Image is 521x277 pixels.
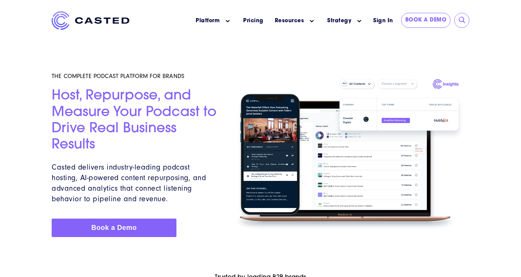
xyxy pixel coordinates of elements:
[196,17,220,25] a: Platform
[52,72,221,80] h5: THE COMPLETE PODCAST PLATFORM FOR BRANDS
[401,13,451,28] a: Book a Demo
[369,13,397,29] a: Sign In
[243,17,264,25] a: Pricing
[327,17,351,25] a: Strategy
[458,17,466,24] input: Submit
[52,219,176,237] a: Book a Demo
[275,17,304,25] a: Resources
[141,11,369,31] nav: Main menu
[230,75,469,234] img: Homepage Hero
[52,88,221,153] h2: Host, Repurpose, and Measure Your Podcast to Drive Real Business Results
[52,11,129,30] img: Casted_Logo_Horizontal_FullColor_PUR_BLUE
[52,163,206,203] span: Casted delivers industry-leading podcast hosting, AI-powered content repurposing, and advanced an...
[91,224,137,231] span: Book a Demo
